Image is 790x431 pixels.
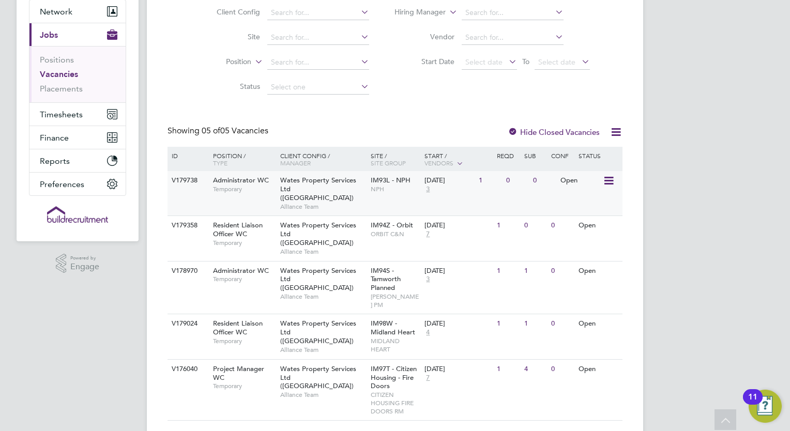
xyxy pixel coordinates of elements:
a: Powered byEngage [56,254,100,273]
span: Alliance Team [280,346,366,354]
div: Sub [522,147,549,164]
div: 1 [476,171,503,190]
div: Open [576,314,621,333]
span: Wates Property Services Ltd ([GEOGRAPHIC_DATA]) [280,319,356,345]
span: Temporary [213,185,275,193]
div: V179738 [169,171,205,190]
div: [DATE] [424,365,492,374]
div: Status [576,147,621,164]
div: Open [576,216,621,235]
div: [DATE] [424,267,492,275]
div: Start / [422,147,494,173]
span: 05 of [202,126,220,136]
div: 1 [494,360,521,379]
span: 3 [424,275,431,284]
span: Temporary [213,239,275,247]
div: V179024 [169,314,205,333]
span: Select date [465,57,503,67]
span: Jobs [40,30,58,40]
div: Open [576,360,621,379]
span: Wates Property Services Ltd ([GEOGRAPHIC_DATA]) [280,266,356,293]
span: Wates Property Services Ltd ([GEOGRAPHIC_DATA]) [280,176,356,202]
input: Search for... [462,30,564,45]
span: MIDLAND HEART [371,337,420,353]
span: Alliance Team [280,203,366,211]
button: Reports [29,149,126,172]
div: 1 [522,261,549,281]
div: 0 [549,314,575,333]
span: 05 Vacancies [202,126,268,136]
div: 0 [549,216,575,235]
span: IM94Z - Orbit [371,221,413,229]
div: V176040 [169,360,205,379]
div: 4 [522,360,549,379]
div: Conf [549,147,575,164]
span: Select date [538,57,575,67]
span: NPH [371,185,420,193]
span: Project Manager WC [213,364,264,382]
div: Jobs [29,46,126,102]
div: 11 [748,397,757,410]
span: Temporary [213,337,275,345]
div: 1 [494,314,521,333]
button: Timesheets [29,103,126,126]
input: Search for... [267,6,369,20]
div: 1 [522,314,549,333]
span: Site Group [371,159,406,167]
div: [DATE] [424,176,474,185]
input: Search for... [462,6,564,20]
span: ORBIT C&N [371,230,420,238]
span: Manager [280,159,311,167]
div: Position / [205,147,278,172]
img: buildrec-logo-retina.png [47,206,108,223]
div: 0 [504,171,530,190]
span: IM93L - NPH [371,176,411,184]
span: 4 [424,328,431,337]
label: Status [201,82,260,91]
span: Administrator WC [213,176,269,184]
label: Site [201,32,260,41]
span: Alliance Team [280,248,366,256]
div: 0 [549,360,575,379]
div: V179358 [169,216,205,235]
label: Hiring Manager [386,7,446,18]
button: Finance [29,126,126,149]
span: 7 [424,230,431,239]
span: Alliance Team [280,391,366,399]
span: IM98W - Midland Heart [371,319,415,336]
span: Network [40,7,72,17]
div: 0 [522,216,549,235]
label: Vendor [395,32,454,41]
input: Select one [267,80,369,95]
span: [PERSON_NAME] PM [371,293,420,309]
span: Wates Property Services Ltd ([GEOGRAPHIC_DATA]) [280,364,356,391]
span: Temporary [213,382,275,390]
div: Site / [368,147,422,172]
span: Type [213,159,227,167]
span: Preferences [40,179,84,189]
span: Wates Property Services Ltd ([GEOGRAPHIC_DATA]) [280,221,356,247]
label: Position [192,57,251,67]
span: Reports [40,156,70,166]
div: V178970 [169,261,205,281]
div: 1 [494,261,521,281]
span: Engage [70,263,99,271]
span: Vendors [424,159,453,167]
div: Showing [168,126,270,136]
div: [DATE] [424,221,492,230]
span: Administrator WC [213,266,269,275]
div: [DATE] [424,319,492,328]
label: Client Config [201,7,260,17]
button: Preferences [29,173,126,195]
div: Open [558,171,603,190]
a: Vacancies [40,69,78,79]
div: Client Config / [278,147,368,172]
span: Resident Liaison Officer WC [213,221,263,238]
span: Temporary [213,275,275,283]
input: Search for... [267,55,369,70]
span: 3 [424,185,431,194]
label: Hide Closed Vacancies [508,127,600,137]
span: IM94S - Tamworth Planned [371,266,401,293]
span: Alliance Team [280,293,366,301]
span: Finance [40,133,69,143]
